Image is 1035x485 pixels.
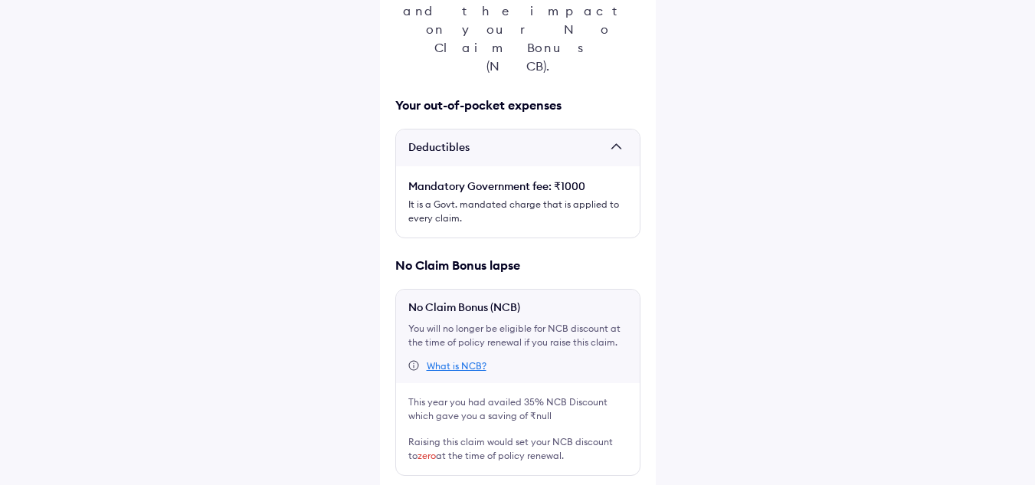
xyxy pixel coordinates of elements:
div: What is NCB? [427,360,486,372]
div: Mandatory Government fee: ₹1000 [408,179,627,194]
div: This year you had availed 35% NCB Discount which gave you a saving of ₹null [408,395,627,423]
div: No Claim Bonus lapse [395,257,640,274]
span: zero [418,450,436,461]
span: Deductibles [408,140,604,156]
div: Raising this claim would set your NCB discount to at the time of policy renewal. [408,435,627,463]
div: Your out-of-pocket expenses [395,97,640,113]
div: It is a Govt. mandated charge that is applied to every claim. [408,198,627,225]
